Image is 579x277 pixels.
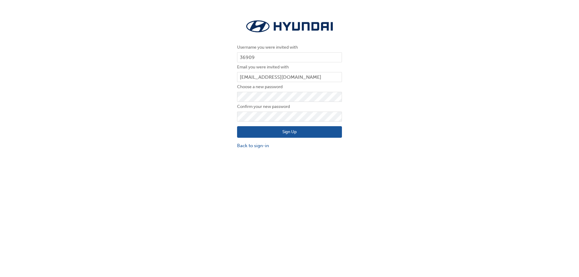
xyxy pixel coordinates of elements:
img: Trak [237,18,342,35]
label: Confirm your new password [237,103,342,110]
label: Email you were invited with [237,64,342,71]
label: Username you were invited with [237,44,342,51]
button: Sign Up [237,126,342,138]
label: Choose a new password [237,83,342,91]
a: Back to sign-in [237,142,342,149]
input: Username [237,52,342,63]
